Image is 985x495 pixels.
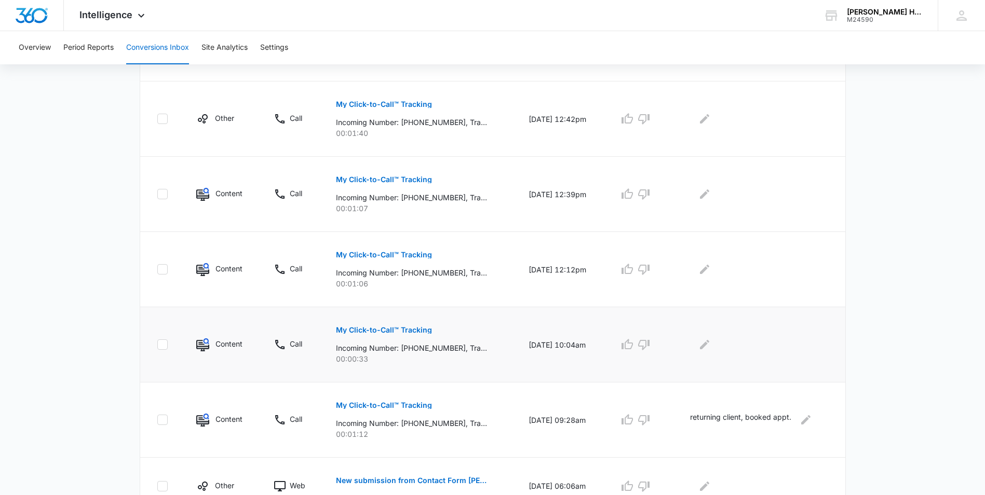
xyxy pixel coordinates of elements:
p: Incoming Number: [PHONE_NUMBER], Tracking Number: [PHONE_NUMBER], Ring To: [PHONE_NUMBER], Caller... [336,418,487,429]
p: My Click-to-Call™ Tracking [336,402,432,409]
button: My Click-to-Call™ Tracking [336,167,432,192]
p: Call [290,188,302,199]
button: Period Reports [63,31,114,64]
p: returning client, booked appt. [690,411,791,428]
div: account id [847,16,923,23]
button: My Click-to-Call™ Tracking [336,318,432,342]
p: My Click-to-Call™ Tracking [336,326,432,334]
button: New submission from Contact Form [PERSON_NAME] [336,468,487,493]
p: Web [290,480,305,491]
p: Other [215,480,234,491]
button: Overview [19,31,51,64]
p: Call [290,113,302,123]
p: Incoming Number: [PHONE_NUMBER], Tracking Number: [PHONE_NUMBER], Ring To: [PHONE_NUMBER], Caller... [336,117,487,128]
p: My Click-to-Call™ Tracking [336,101,432,108]
td: [DATE] 12:39pm [516,157,606,232]
p: Content [215,188,242,199]
p: My Click-to-Call™ Tracking [336,176,432,183]
button: Conversions Inbox [126,31,189,64]
p: 00:01:12 [336,429,503,439]
button: Edit Comments [696,336,713,353]
button: Edit Comments [798,411,814,428]
p: Incoming Number: [PHONE_NUMBER], Tracking Number: [PHONE_NUMBER], Ring To: [PHONE_NUMBER], Caller... [336,192,487,203]
p: 00:01:06 [336,278,503,289]
p: 00:01:07 [336,203,503,214]
td: [DATE] 09:28am [516,382,606,458]
p: 00:01:40 [336,128,503,139]
button: Edit Comments [696,111,713,127]
button: Edit Comments [696,186,713,202]
p: 00:00:33 [336,353,503,364]
td: [DATE] 12:42pm [516,81,606,157]
p: Content [215,263,242,274]
p: Call [290,263,302,274]
p: Incoming Number: [PHONE_NUMBER], Tracking Number: [PHONE_NUMBER], Ring To: [PHONE_NUMBER], Caller... [336,342,487,353]
button: Site Analytics [201,31,248,64]
td: [DATE] 12:12pm [516,232,606,307]
button: My Click-to-Call™ Tracking [336,92,432,117]
p: Call [290,338,302,349]
button: Settings [260,31,288,64]
span: Intelligence [79,9,132,20]
button: Edit Comments [696,261,713,278]
button: Edit Comments [696,478,713,494]
p: Content [215,338,242,349]
p: Content [215,414,242,424]
button: My Click-to-Call™ Tracking [336,393,432,418]
td: [DATE] 10:04am [516,307,606,382]
button: My Click-to-Call™ Tracking [336,242,432,267]
p: Incoming Number: [PHONE_NUMBER], Tracking Number: [PHONE_NUMBER], Ring To: [PHONE_NUMBER], Caller... [336,267,487,278]
p: My Click-to-Call™ Tracking [336,251,432,258]
p: New submission from Contact Form [PERSON_NAME] [336,477,487,484]
div: account name [847,8,923,16]
p: Call [290,414,302,424]
p: Other [215,113,234,123]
